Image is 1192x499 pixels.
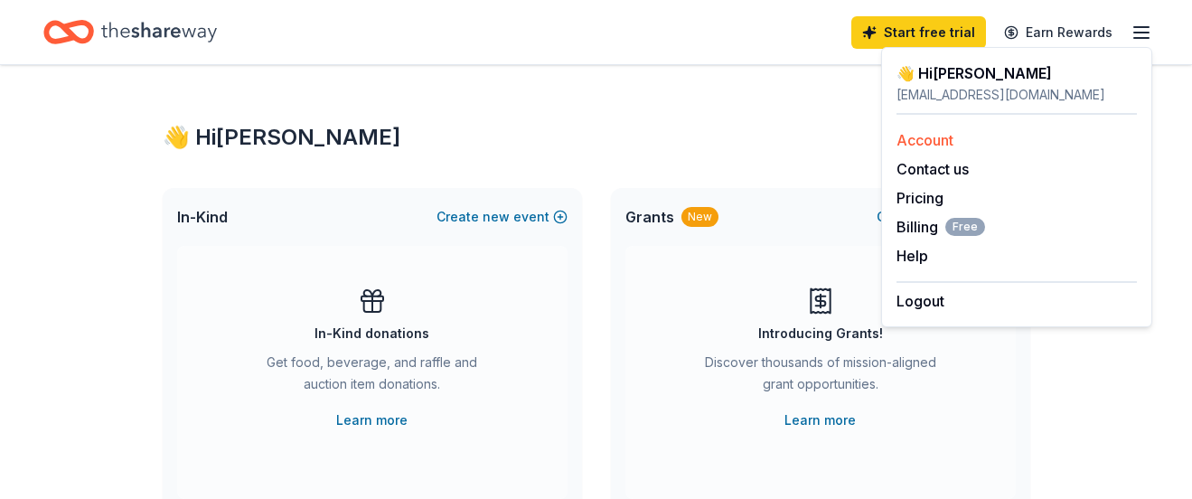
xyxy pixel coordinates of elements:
button: Createnewevent [436,206,568,228]
div: 👋 Hi [PERSON_NAME] [163,123,1030,152]
button: Logout [896,290,944,312]
span: Free [945,218,985,236]
button: BillingFree [896,216,985,238]
div: In-Kind donations [314,323,429,344]
span: Grants [625,206,674,228]
span: Billing [896,216,985,238]
button: Contact us [896,158,969,180]
div: Introducing Grants! [758,323,883,344]
div: Discover thousands of mission-aligned grant opportunities. [698,352,943,402]
a: Start free trial [851,16,986,49]
div: Get food, beverage, and raffle and auction item donations. [249,352,495,402]
span: In-Kind [177,206,228,228]
div: [EMAIL_ADDRESS][DOMAIN_NAME] [896,84,1137,106]
a: Learn more [784,410,856,431]
button: Createnewproject [877,206,1016,228]
span: new [483,206,510,228]
a: Home [43,11,217,53]
a: Earn Rewards [993,16,1123,49]
a: Pricing [896,189,943,207]
div: New [681,207,718,227]
a: Learn more [336,410,408,431]
div: 👋 Hi [PERSON_NAME] [896,62,1137,84]
a: Account [896,131,953,149]
button: Help [896,245,928,267]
